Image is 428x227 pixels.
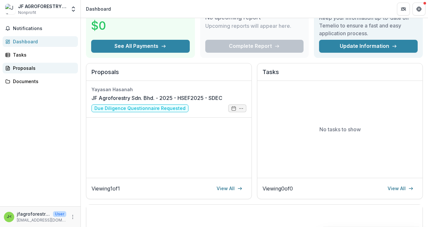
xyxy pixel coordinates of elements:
h3: Keep your information up-to-date on Temelio to ensure a fast and easy application process. [319,14,418,37]
p: Viewing 1 of 1 [91,185,120,192]
button: More [69,213,77,221]
a: View All [384,183,417,194]
div: Tasks [13,51,73,58]
div: jfagroforestry <jfagroforestry@gmail.com> [7,215,12,219]
div: Proposals [13,65,73,71]
button: Notifications [3,23,78,34]
nav: breadcrumb [83,4,113,14]
a: Update Information [319,40,418,53]
div: JF AGROFORESTRY SDN. BHD. [18,3,66,10]
a: Tasks [3,49,78,60]
a: Dashboard [3,36,78,47]
div: Dashboard [13,38,73,45]
h2: Tasks [262,69,417,81]
p: User [53,211,66,217]
p: jfagroforestry <[EMAIL_ADDRESS][DOMAIN_NAME]> [17,211,50,217]
a: View All [213,183,246,194]
p: No tasks to show [319,125,361,133]
span: Nonprofit [18,10,36,16]
h2: Proposals [91,69,246,81]
button: Get Help [412,3,425,16]
div: Documents [13,78,73,85]
img: JF AGROFORESTRY SDN. BHD. [5,4,16,14]
p: Upcoming reports will appear here. [205,22,291,30]
h3: $0 [91,17,140,34]
button: See All Payments [91,40,190,53]
p: [EMAIL_ADDRESS][DOMAIN_NAME] [17,217,66,223]
button: Open entity switcher [69,3,78,16]
a: Documents [3,76,78,87]
a: JF Agroforestry Sdn. Bhd. - 2025 - HSEF2025 - SDEC [91,94,222,102]
a: Proposals [3,63,78,73]
div: Dashboard [86,5,111,12]
p: Viewing 0 of 0 [262,185,293,192]
span: Notifications [13,26,75,31]
button: Partners [397,3,410,16]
